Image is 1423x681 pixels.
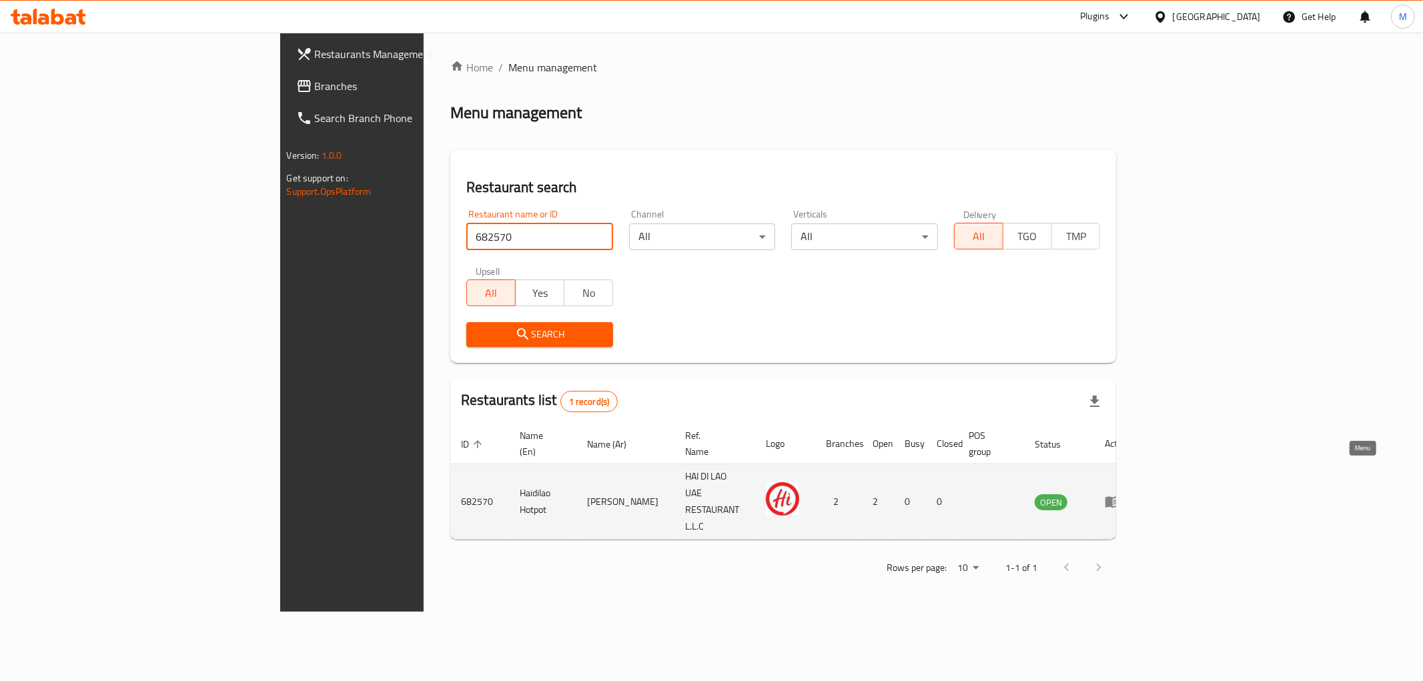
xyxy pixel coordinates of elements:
span: ID [461,436,486,452]
th: Closed [926,424,958,464]
span: TGO [1009,227,1047,246]
div: Total records count [560,391,618,412]
div: All [791,223,938,250]
h2: Restaurant search [466,177,1100,197]
a: Branches [286,70,518,102]
span: Status [1035,436,1078,452]
span: Search [477,326,602,343]
span: POS group [969,428,1008,460]
div: Export file [1079,386,1111,418]
td: HAI DI LAO UAE RESTAURANT L.L.C [674,464,755,540]
span: All [472,283,510,303]
p: Rows per page: [887,560,947,576]
span: Name (Ar) [587,436,644,452]
th: Logo [755,424,815,464]
span: 1.0.0 [322,147,342,164]
h2: Restaurants list [461,390,618,412]
button: All [466,279,516,306]
a: Restaurants Management [286,38,518,70]
nav: breadcrumb [450,59,1116,75]
div: [GEOGRAPHIC_DATA] [1173,9,1261,24]
div: All [629,223,776,250]
span: Version: [287,147,320,164]
span: Ref. Name [685,428,739,460]
th: Busy [894,424,926,464]
span: 1 record(s) [561,396,618,408]
span: All [960,227,998,246]
span: Name (En) [520,428,560,460]
span: Yes [521,283,559,303]
span: Menu management [508,59,597,75]
button: Search [466,322,613,347]
button: TGO [1003,223,1052,249]
div: Plugins [1080,9,1109,25]
td: Haidilao Hotpot [509,464,576,540]
div: Rows per page: [952,558,984,578]
img: Haidilao Hotpot [766,482,799,516]
label: Upsell [476,266,500,275]
td: 0 [894,464,926,540]
button: TMP [1051,223,1101,249]
a: Search Branch Phone [286,102,518,134]
a: Support.OpsPlatform [287,183,372,200]
span: OPEN [1035,495,1067,510]
span: TMP [1057,227,1095,246]
td: 2 [862,464,894,540]
td: [PERSON_NAME] [576,464,674,540]
span: Get support on: [287,169,348,187]
button: No [564,279,613,306]
span: M [1399,9,1407,24]
button: Yes [515,279,564,306]
th: Open [862,424,894,464]
th: Action [1094,424,1140,464]
th: Branches [815,424,862,464]
p: 1-1 of 1 [1005,560,1037,576]
label: Delivery [963,209,997,219]
input: Search for restaurant name or ID.. [466,223,613,250]
td: 0 [926,464,958,540]
button: All [954,223,1003,249]
table: enhanced table [450,424,1140,540]
span: Restaurants Management [315,46,507,62]
span: Search Branch Phone [315,110,507,126]
span: Branches [315,78,507,94]
span: No [570,283,608,303]
td: 2 [815,464,862,540]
